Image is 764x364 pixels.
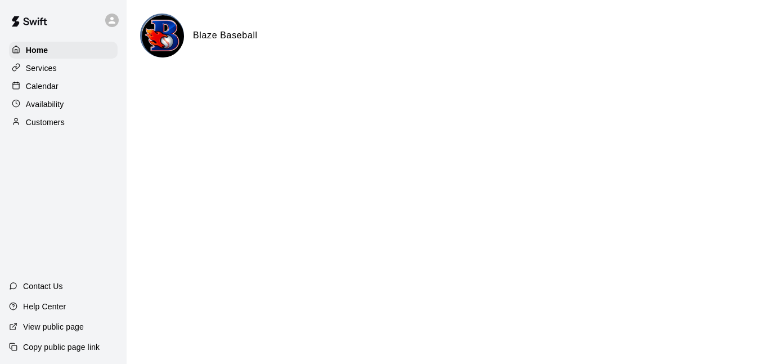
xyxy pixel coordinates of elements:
[26,63,57,74] p: Services
[9,114,118,131] a: Customers
[23,301,66,312] p: Help Center
[26,99,64,110] p: Availability
[23,281,63,292] p: Contact Us
[9,42,118,59] a: Home
[142,15,184,57] img: Blaze Baseball logo
[26,45,48,56] p: Home
[23,341,100,353] p: Copy public page link
[193,28,258,43] h6: Blaze Baseball
[9,78,118,95] a: Calendar
[9,96,118,113] a: Availability
[9,60,118,77] a: Services
[26,117,65,128] p: Customers
[23,321,84,332] p: View public page
[26,81,59,92] p: Calendar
